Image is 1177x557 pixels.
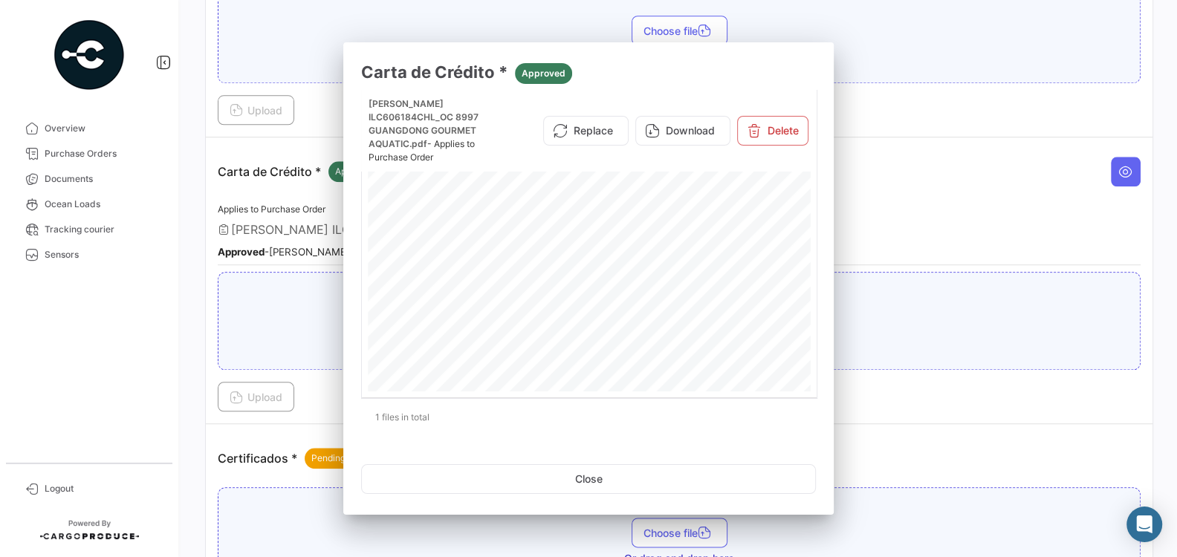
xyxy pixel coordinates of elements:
[480,167,627,175] span: Scotiabank [GEOGRAPHIC_DATA]
[369,98,479,149] span: [PERSON_NAME] ILC606184CHL_OC 8997 GUANGDONG GOURMET AQUATIC.pdf
[420,319,484,325] span: : : IRREVOCABLE
[420,269,575,275] span: : : China Construction Bank Corporation
[218,246,493,258] small: - [PERSON_NAME] - Global Frozen [DATE] 03:43
[543,116,629,146] button: Replace
[218,448,384,469] p: Certificados *
[420,330,537,336] span: :20 : Documentary Credit Number
[45,147,160,160] span: Purchase Orders
[1126,506,1162,542] div: Abrir Intercom Messenger
[420,337,488,343] span: : : ILC606184CHL
[420,244,568,250] span: SWIFT700 Issue of a Documentary Credit
[643,25,716,37] span: Choose file
[420,312,541,318] span: :40A: Form of Documentary Credit
[420,325,439,330] span: : :
[420,343,439,349] span: : :
[420,386,534,392] span: :31D: Date and Place of Expiry
[420,276,507,281] span: : : [STREET_ADDRESS],
[45,223,160,236] span: Tracking courier
[420,362,439,368] span: : :
[420,287,439,293] span: : :
[361,464,816,494] button: Close
[361,60,816,84] h3: Carta de Crédito *
[45,172,160,186] span: Documents
[420,368,503,374] span: :40E: Applicable Rules
[231,222,697,237] span: [PERSON_NAME] ILC606184CHL_OC 8997 GUANGDONG GOURMET AQUATIC.pdf
[52,18,126,92] img: powered-by.png
[420,374,510,380] span: : : UCP LATEST VERSION
[420,257,473,263] span: :TO : Receiver
[230,104,282,117] span: Upload
[420,355,465,361] span: : : 250811
[218,161,382,182] p: Carta de Crédito *
[230,391,282,403] span: Upload
[45,122,160,135] span: Overview
[737,116,808,146] button: Delete
[420,281,537,287] span: : : [GEOGRAPHIC_DATA], 100032
[218,246,265,258] b: Approved
[335,165,375,178] span: Approved
[420,294,507,300] span: :27 : Sequence of Total
[420,306,439,312] span: : :
[420,300,454,306] span: : : 1/1
[45,198,160,211] span: Ocean Loads
[420,263,488,269] span: : : [SWIFT_CODE]
[635,116,730,146] button: Download
[643,527,716,539] span: Choose file
[311,452,377,465] span: Pending Upload
[45,482,160,495] span: Logout
[361,399,816,436] div: 1 files in total
[420,349,492,355] span: :31C: Date of Issue
[45,248,160,261] span: Sensors
[420,380,439,386] span: : :
[218,203,325,215] span: Applies to Purchase Order
[522,67,565,80] span: Approved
